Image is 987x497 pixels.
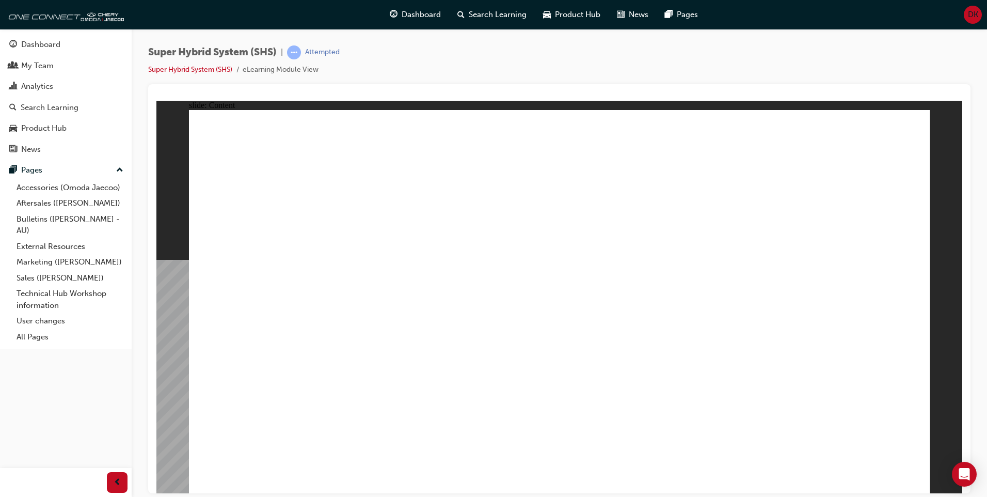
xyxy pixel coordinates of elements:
[469,9,527,21] span: Search Learning
[12,180,128,196] a: Accessories (Omoda Jaecoo)
[543,8,551,21] span: car-icon
[148,65,232,74] a: Super Hybrid System (SHS)
[402,9,441,21] span: Dashboard
[12,239,128,255] a: External Resources
[12,313,128,329] a: User changes
[116,164,123,177] span: up-icon
[4,98,128,117] a: Search Learning
[381,4,449,25] a: guage-iconDashboard
[9,124,17,133] span: car-icon
[287,45,301,59] span: learningRecordVerb_ATTEMPT-icon
[281,46,283,58] span: |
[21,122,67,134] div: Product Hub
[12,270,128,286] a: Sales ([PERSON_NAME])
[964,6,982,24] button: DK
[21,81,53,92] div: Analytics
[114,476,121,489] span: prev-icon
[4,161,128,180] button: Pages
[9,166,17,175] span: pages-icon
[9,145,17,154] span: news-icon
[629,9,648,21] span: News
[390,8,397,21] span: guage-icon
[968,9,978,21] span: DK
[12,329,128,345] a: All Pages
[555,9,600,21] span: Product Hub
[9,40,17,50] span: guage-icon
[665,8,673,21] span: pages-icon
[305,48,340,57] div: Attempted
[4,33,128,161] button: DashboardMy TeamAnalyticsSearch LearningProduct HubNews
[449,4,535,25] a: search-iconSearch Learning
[9,103,17,113] span: search-icon
[5,4,124,25] img: oneconnect
[4,140,128,159] a: News
[4,35,128,54] a: Dashboard
[12,211,128,239] a: Bulletins ([PERSON_NAME] - AU)
[9,82,17,91] span: chart-icon
[21,144,41,156] div: News
[9,61,17,71] span: people-icon
[457,8,465,21] span: search-icon
[952,462,977,487] div: Open Intercom Messenger
[21,164,42,176] div: Pages
[677,9,698,21] span: Pages
[4,77,128,96] a: Analytics
[4,119,128,138] a: Product Hub
[12,254,128,270] a: Marketing ([PERSON_NAME])
[148,46,277,58] span: Super Hybrid System (SHS)
[617,8,625,21] span: news-icon
[21,102,78,114] div: Search Learning
[21,39,60,51] div: Dashboard
[657,4,706,25] a: pages-iconPages
[609,4,657,25] a: news-iconNews
[4,56,128,75] a: My Team
[21,60,54,72] div: My Team
[243,64,319,76] li: eLearning Module View
[12,286,128,313] a: Technical Hub Workshop information
[12,195,128,211] a: Aftersales ([PERSON_NAME])
[535,4,609,25] a: car-iconProduct Hub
